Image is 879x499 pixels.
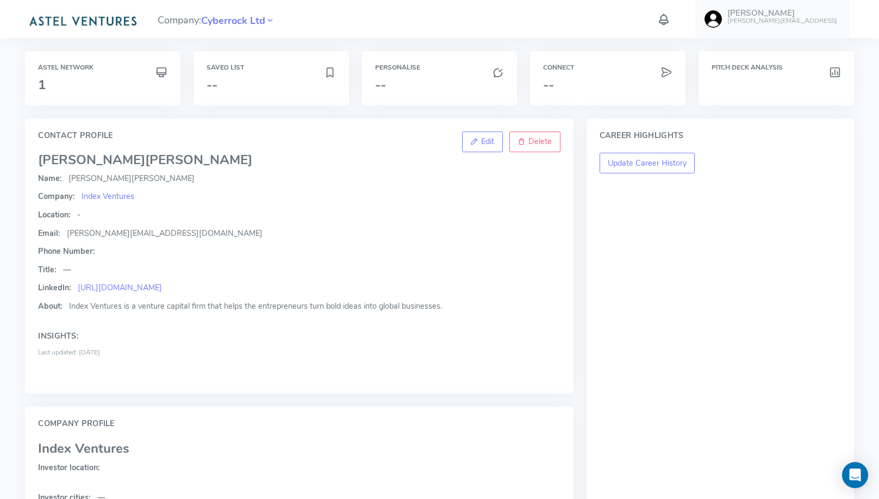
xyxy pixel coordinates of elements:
h3: -- [375,78,504,92]
h6: Connect [543,64,672,71]
button: Update Career History [600,153,695,173]
h6: Astel Network [38,64,167,71]
a: Index Ventures [82,191,134,202]
span: About: [38,301,63,311]
span: [PERSON_NAME] [132,173,195,184]
span: Investor location: [38,462,100,473]
span: LinkedIn: [38,282,71,293]
a: Delete [509,132,560,152]
a: [URL][DOMAIN_NAME] [78,282,162,293]
span: Email: [38,228,60,239]
h6: Pitch Deck Analysis [712,64,841,71]
div: Open Intercom Messenger [842,462,868,488]
span: Company: [158,10,275,29]
span: Title: [38,264,57,275]
span: [PERSON_NAME][EMAIL_ADDRESS][DOMAIN_NAME] [67,228,263,239]
h4: Career Highlights [600,132,841,140]
span: Edit [481,136,494,147]
span: Name: [38,173,62,184]
h4: Insights: [38,332,560,341]
h6: Personalise [375,64,504,71]
div: Last updated: [DATE] [38,347,560,357]
span: 1 [38,76,46,93]
h3: [PERSON_NAME] [38,153,560,167]
span: Cyberrock Ltd [201,14,265,28]
img: user-image [705,10,722,28]
h3: -- [543,78,672,92]
h4: Company Profile [38,420,560,428]
p: — [38,264,560,276]
span: Location: [38,209,71,220]
h5: [PERSON_NAME] [727,9,837,18]
span: -- [207,76,217,93]
p: [PERSON_NAME] [38,173,560,185]
span: - [77,209,80,220]
a: Cyberrock Ltd [201,14,265,27]
span: [PERSON_NAME] [145,151,252,169]
span: Company: [38,191,75,202]
h6: Saved List [207,64,336,71]
a: Edit [462,132,503,152]
span: Delete [528,136,552,147]
h6: [PERSON_NAME][EMAIL_ADDRESS] [727,17,837,24]
span: Index Ventures is a venture capital firm that helps the entrepreneurs turn bold ideas into global... [69,301,442,311]
h3: Index Ventures [38,441,560,456]
span: Phone Number: [38,246,95,257]
h4: Contact Profile [38,132,560,140]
